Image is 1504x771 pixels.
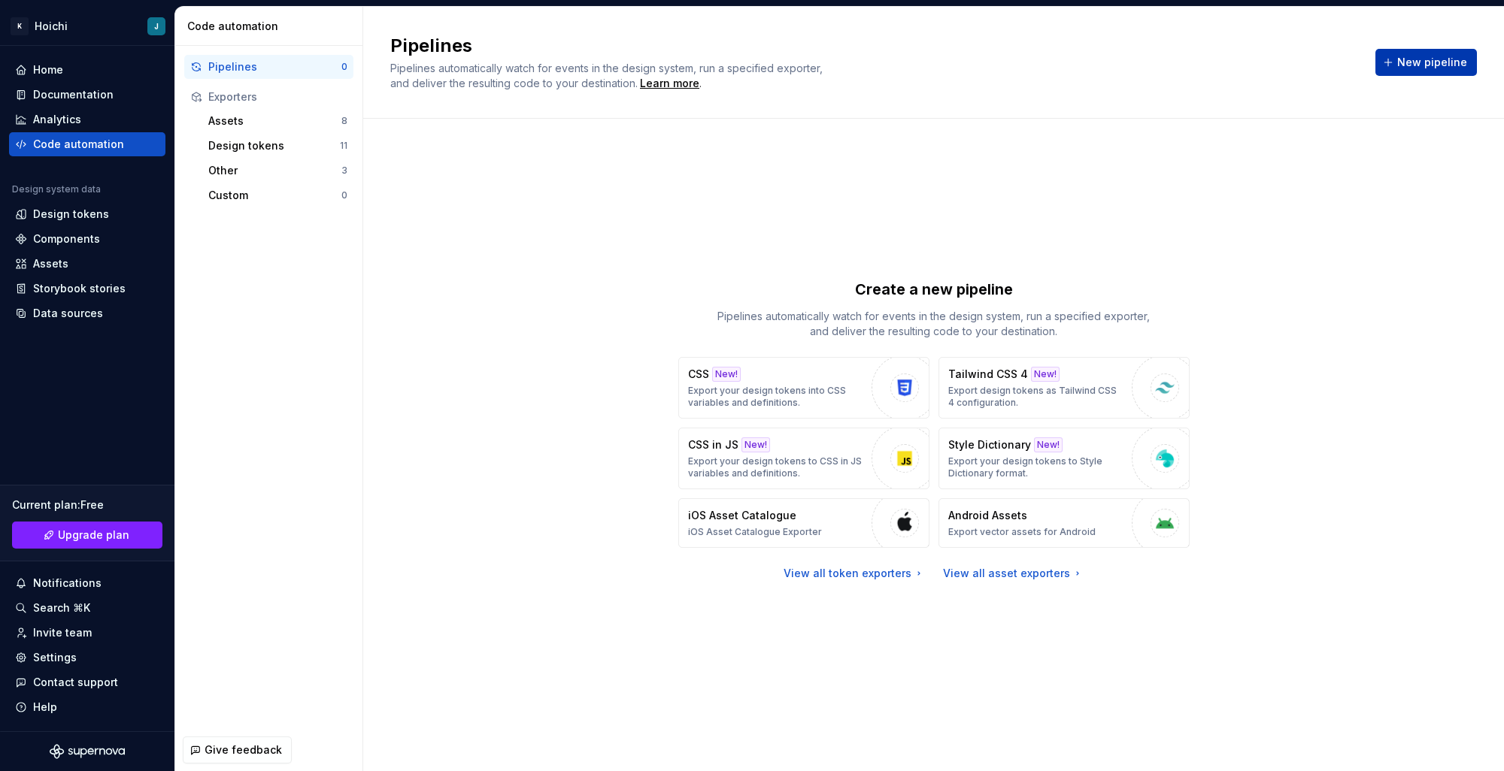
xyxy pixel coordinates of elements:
h2: Pipelines [390,34,1357,58]
a: Analytics [9,107,165,132]
div: Code automation [33,137,124,152]
button: KHoichiJ [3,10,171,42]
div: Assets [208,113,341,128]
p: Export your design tokens into CSS variables and definitions. [688,385,864,409]
div: New! [712,367,741,382]
p: Tailwind CSS 4 [948,367,1028,382]
button: Style DictionaryNew!Export your design tokens to Style Dictionary format. [938,428,1190,489]
div: Hoichi [35,19,68,34]
button: Android AssetsExport vector assets for Android [938,498,1190,548]
p: Export your design tokens to Style Dictionary format. [948,455,1124,479]
span: Pipelines automatically watch for events in the design system, run a specified exporter, and deli... [390,62,826,89]
div: 0 [341,189,347,201]
div: Components [33,231,100,246]
p: Pipelines automatically watch for events in the design system, run a specified exporter, and deli... [708,309,1160,339]
div: New! [1031,367,1060,382]
button: Search ⌘K [9,596,165,620]
div: Design tokens [208,138,340,153]
div: New! [1034,437,1063,452]
p: iOS Asset Catalogue [688,508,796,523]
div: Other [208,163,341,178]
div: Current plan : Free [12,497,162,512]
button: Design tokens11 [202,134,353,158]
a: Data sources [9,301,165,325]
button: Other3 [202,159,353,183]
div: Storybook stories [33,281,126,296]
p: iOS Asset Catalogue Exporter [688,526,822,538]
button: Notifications [9,571,165,595]
span: Give feedback [205,742,282,757]
div: J [154,20,159,32]
a: Home [9,58,165,82]
a: View all token exporters [784,566,925,581]
p: Create a new pipeline [855,279,1013,300]
p: Export your design tokens to CSS in JS variables and definitions. [688,455,864,479]
button: Contact support [9,670,165,694]
div: Data sources [33,306,103,321]
div: Custom [208,188,341,203]
a: Documentation [9,83,165,107]
div: New! [741,437,770,452]
div: Design system data [12,183,101,195]
span: . [638,78,702,89]
div: Help [33,700,57,715]
button: CSSNew!Export your design tokens into CSS variables and definitions. [678,357,929,419]
div: Documentation [33,87,114,102]
a: Upgrade plan [12,522,162,549]
div: 8 [341,115,347,127]
div: Home [33,62,63,77]
button: iOS Asset CatalogueiOS Asset Catalogue Exporter [678,498,929,548]
div: Contact support [33,675,118,690]
button: Tailwind CSS 4New!Export design tokens as Tailwind CSS 4 configuration. [938,357,1190,419]
svg: Supernova Logo [50,744,125,759]
p: Style Dictionary [948,437,1031,452]
button: Assets8 [202,109,353,133]
p: Export vector assets for Android [948,526,1096,538]
a: Code automation [9,132,165,156]
a: Assets [9,252,165,276]
button: Help [9,695,165,719]
div: K [11,17,29,35]
div: Notifications [33,576,102,591]
p: Export design tokens as Tailwind CSS 4 configuration. [948,385,1124,409]
p: CSS [688,367,709,382]
p: CSS in JS [688,437,738,452]
button: Custom0 [202,183,353,207]
a: Learn more [640,76,699,91]
button: Pipelines0 [184,55,353,79]
div: Analytics [33,112,81,127]
span: New pipeline [1397,55,1467,70]
div: Pipelines [208,59,341,74]
div: 3 [341,165,347,177]
div: Assets [33,256,68,271]
div: 0 [341,61,347,73]
div: Settings [33,650,77,665]
div: Search ⌘K [33,600,90,615]
a: Invite team [9,621,165,645]
button: CSS in JSNew!Export your design tokens to CSS in JS variables and definitions. [678,428,929,489]
span: Upgrade plan [58,528,129,543]
div: Design tokens [33,207,109,222]
div: Code automation [187,19,356,34]
div: 11 [340,140,347,152]
a: Storybook stories [9,277,165,301]
p: Android Assets [948,508,1027,523]
a: Settings [9,646,165,670]
button: Give feedback [183,736,292,763]
a: Components [9,227,165,251]
div: Invite team [33,625,92,640]
div: Exporters [208,89,347,104]
button: New pipeline [1375,49,1477,76]
a: Design tokens [9,202,165,226]
a: View all asset exporters [943,566,1084,581]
